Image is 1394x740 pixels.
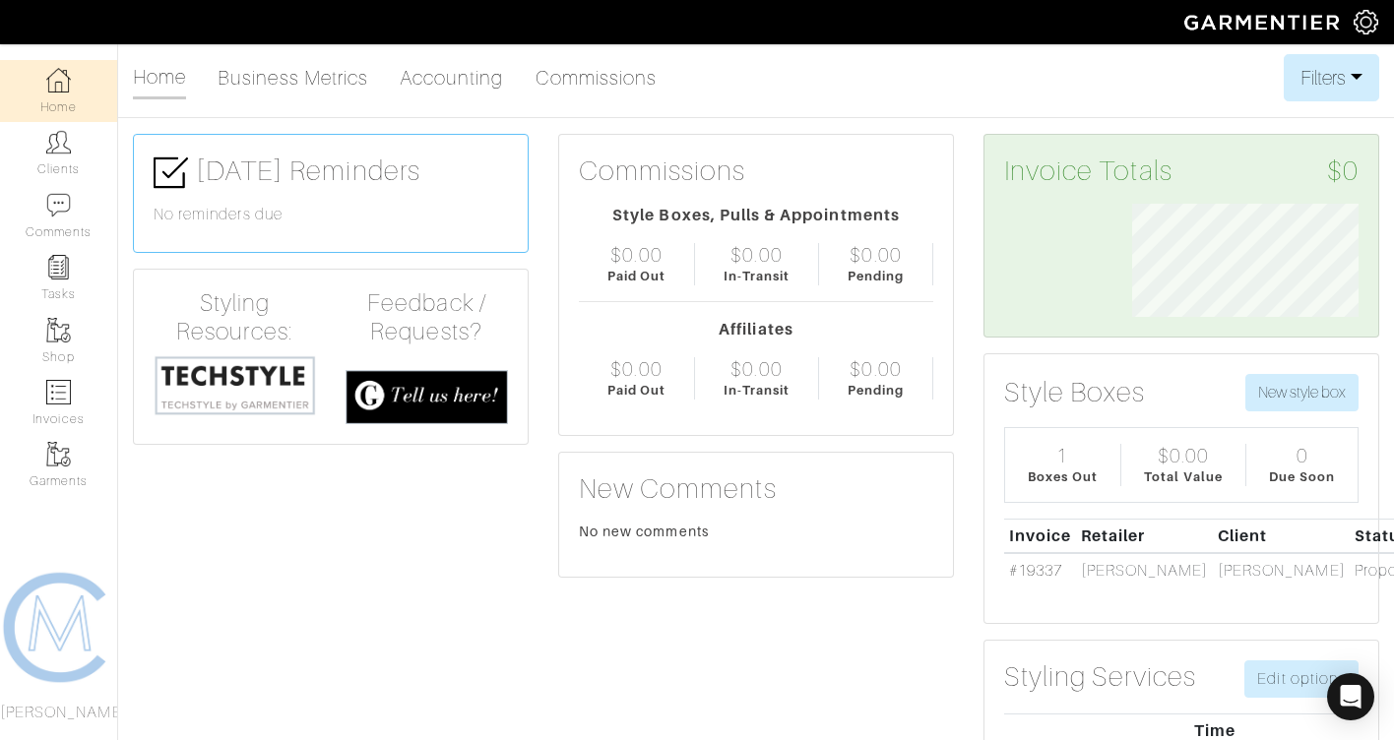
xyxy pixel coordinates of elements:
[1004,519,1076,553] th: Invoice
[346,289,508,346] h4: Feedback / Requests?
[1158,444,1209,467] div: $0.00
[579,472,933,506] h3: New Comments
[1213,553,1350,587] td: [PERSON_NAME]
[1056,444,1068,467] div: 1
[1009,562,1062,580] a: #19337
[579,522,933,541] div: No new comments
[579,318,933,341] div: Affiliates
[1004,660,1196,694] h3: Styling Services
[1004,376,1146,409] h3: Style Boxes
[1174,5,1354,39] img: garmentier-logo-header-white-b43fb05a5012e4ada735d5af1a66efaba907eab6374d6393d1fbf88cb4ef424d.png
[46,318,71,342] img: garments-icon-b7da505a4dc4fd61783c78ac3ca0ef83fa9d6f193b1c9dc38574b1d14d53ca28.png
[1284,54,1379,101] button: Filters
[730,357,782,381] div: $0.00
[46,255,71,279] img: reminder-icon-8004d30b9f0a5d33ae49ab947aed9ed385cf756f9e5892f1edd6e32f2345188e.png
[724,381,791,400] div: In-Transit
[154,154,508,190] h3: [DATE] Reminders
[610,357,662,381] div: $0.00
[607,381,665,400] div: Paid Out
[850,243,901,267] div: $0.00
[1213,519,1350,553] th: Client
[400,58,504,97] a: Accounting
[46,68,71,92] img: dashboard-icon-dbcd8f5a0b271acd01030246c82b418ddd0df26cd7fceb0bd07c9910d44c42f6.png
[1028,467,1097,486] div: Boxes Out
[154,289,316,346] h4: Styling Resources:
[218,58,368,97] a: Business Metrics
[1245,374,1359,411] button: New style box
[154,354,316,416] img: techstyle-93310999766a10050dc78ceb7f971a75838126fd19372ce40ba20cdf6a89b94b.png
[133,57,186,99] a: Home
[1004,154,1359,188] h3: Invoice Totals
[154,155,188,190] img: check-box-icon-36a4915ff3ba2bd8f6e4f29bc755bb66becd62c870f447fc0dd1365fcfddab58.png
[1144,467,1223,486] div: Total Value
[46,380,71,404] img: orders-icon-0abe47150d42831381b5fb84f609e132dff9fe21cb692f30cb5eec754e2cba89.png
[724,267,791,285] div: In-Transit
[1269,467,1334,486] div: Due Soon
[346,370,508,424] img: feedback_requests-3821251ac2bd56c73c230f3229a5b25d6eb027adea667894f41107c140538ee0.png
[1076,519,1213,553] th: Retailer
[730,243,782,267] div: $0.00
[1076,553,1213,587] td: [PERSON_NAME]
[1297,444,1308,467] div: 0
[848,381,904,400] div: Pending
[1244,660,1359,698] a: Edit options
[607,267,665,285] div: Paid Out
[46,442,71,466] img: garments-icon-b7da505a4dc4fd61783c78ac3ca0ef83fa9d6f193b1c9dc38574b1d14d53ca28.png
[610,243,662,267] div: $0.00
[579,154,746,188] h3: Commissions
[1327,154,1359,188] span: $0
[579,204,933,227] div: Style Boxes, Pulls & Appointments
[536,58,658,97] a: Commissions
[46,130,71,154] img: clients-icon-6bae9207a08558b7cb47a8932f037763ab4055f8c8b6bfacd5dc20c3e0201464.png
[848,267,904,285] div: Pending
[850,357,901,381] div: $0.00
[1327,673,1374,720] div: Open Intercom Messenger
[46,193,71,217] img: comment-icon-a0a6a9ef722e966f86d9cbdc48e553b5cf19dbc54f86b18d962a5391bc8f6eb6.png
[1354,10,1378,34] img: gear-icon-white-bd11855cb880d31180b6d7d6211b90ccbf57a29d726f0c71d8c61bd08dd39cc2.png
[154,206,508,224] h6: No reminders due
